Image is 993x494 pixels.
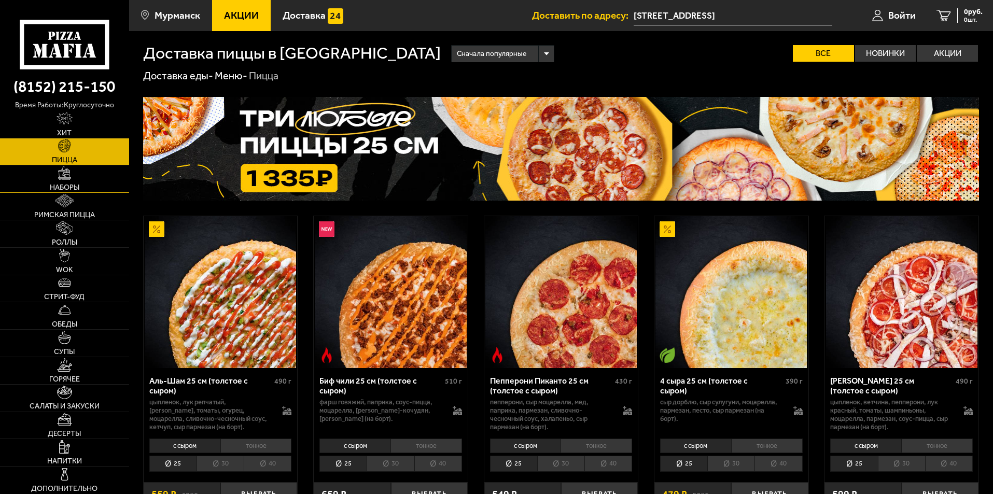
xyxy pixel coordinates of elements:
[319,376,442,396] div: Биф чили 25 см (толстое с сыром)
[215,69,247,82] a: Меню-
[917,45,978,62] label: Акции
[793,45,854,62] label: Все
[283,10,326,20] span: Доставка
[145,216,296,368] img: Аль-Шам 25 см (толстое с сыром)
[561,439,632,453] li: тонкое
[56,266,73,274] span: WOK
[319,221,334,237] img: Новинка
[155,10,200,20] span: Мурманск
[964,8,983,16] span: 0 руб.
[654,216,808,368] a: АкционныйВегетарианское блюдо4 сыра 25 см (толстое с сыром)
[244,456,291,472] li: 40
[314,216,468,368] a: НовинкаОстрое блюдоБиф чили 25 см (толстое с сыром)
[445,377,462,386] span: 510 г
[457,44,526,64] span: Сначала популярные
[485,216,637,368] img: Пепперони Пиканто 25 см (толстое с сыром)
[826,216,977,368] img: Петровская 25 см (толстое с сыром)
[144,216,298,368] a: АкционныйАль-Шам 25 см (толстое с сыром)
[31,485,97,492] span: Дополнительно
[660,376,783,396] div: 4 сыра 25 см (толстое с сыром)
[143,45,441,62] h1: Доставка пиццы в [GEOGRAPHIC_DATA]
[532,10,634,20] span: Доставить по адресу:
[319,347,334,363] img: Острое блюдо
[484,216,638,368] a: Острое блюдоПепперони Пиканто 25 см (толстое с сыром)
[660,456,707,472] li: 25
[44,293,85,301] span: Стрит-фуд
[786,377,803,386] span: 390 г
[224,10,259,20] span: Акции
[274,377,291,386] span: 490 г
[328,8,343,24] img: 15daf4d41897b9f0e9f617042186c801.svg
[660,398,783,423] p: сыр дорблю, сыр сулугуни, моцарелла, пармезан, песто, сыр пармезан (на борт).
[888,10,916,20] span: Войти
[901,439,973,453] li: тонкое
[49,376,80,383] span: Горячее
[54,348,75,356] span: Супы
[964,17,983,23] span: 0 шт.
[319,398,442,423] p: фарш говяжий, паприка, соус-пицца, моцарелла, [PERSON_NAME]-кочудян, [PERSON_NAME] (на борт).
[655,216,807,368] img: 4 сыра 25 см (толстое с сыром)
[584,456,632,472] li: 40
[490,456,537,472] li: 25
[52,157,77,164] span: Пицца
[149,376,272,396] div: Аль-Шам 25 см (толстое с сыром)
[220,439,292,453] li: тонкое
[57,130,72,137] span: Хит
[634,6,832,25] input: Ваш адрес доставки
[52,321,77,328] span: Обеды
[489,347,505,363] img: Острое блюдо
[149,398,272,431] p: цыпленок, лук репчатый, [PERSON_NAME], томаты, огурец, моцарелла, сливочно-чесночный соус, кетчуп...
[390,439,462,453] li: тонкое
[956,377,973,386] span: 490 г
[830,376,953,396] div: [PERSON_NAME] 25 см (толстое с сыром)
[48,430,81,437] span: Десерты
[149,456,197,472] li: 25
[490,439,561,453] li: с сыром
[660,221,675,237] img: Акционный
[315,216,466,368] img: Биф чили 25 см (толстое с сыром)
[34,211,95,219] span: Римская пицца
[143,69,213,82] a: Доставка еды-
[414,456,462,472] li: 40
[47,458,82,465] span: Напитки
[149,439,220,453] li: с сыром
[490,398,613,431] p: пепперони, сыр Моцарелла, мед, паприка, пармезан, сливочно-чесночный соус, халапеньо, сыр пармеза...
[830,439,901,453] li: с сыром
[319,439,390,453] li: с сыром
[824,216,978,368] a: Петровская 25 см (толстое с сыром)
[731,439,803,453] li: тонкое
[319,456,367,472] li: 25
[615,377,632,386] span: 430 г
[490,376,613,396] div: Пепперони Пиканто 25 см (толстое с сыром)
[754,456,802,472] li: 40
[52,239,77,246] span: Роллы
[537,456,584,472] li: 30
[30,403,100,410] span: Салаты и закуски
[660,347,675,363] img: Вегетарианское блюдо
[367,456,414,472] li: 30
[878,456,925,472] li: 30
[660,439,731,453] li: с сыром
[707,456,754,472] li: 30
[197,456,244,472] li: 30
[925,456,973,472] li: 40
[830,456,877,472] li: 25
[830,398,953,431] p: цыпленок, ветчина, пепперони, лук красный, томаты, шампиньоны, моцарелла, пармезан, соус-пицца, с...
[50,184,79,191] span: Наборы
[149,221,164,237] img: Акционный
[249,69,278,83] div: Пицца
[855,45,916,62] label: Новинки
